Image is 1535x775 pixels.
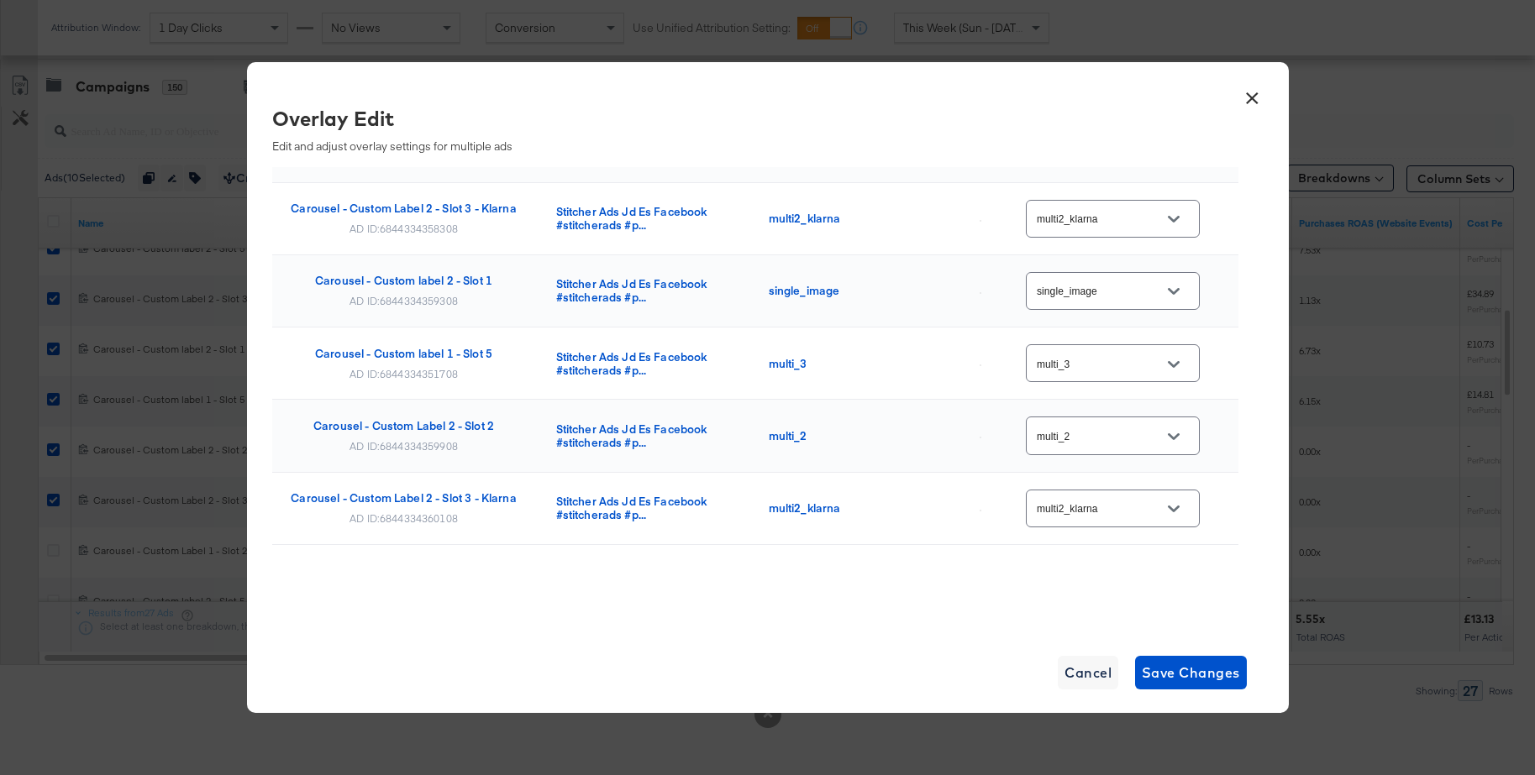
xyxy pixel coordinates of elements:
[1142,661,1240,684] span: Save Changes
[1058,656,1118,689] button: Cancel
[1065,661,1112,684] span: Cancel
[350,439,458,453] div: AD ID: 6844334359908
[350,511,458,525] div: AD ID: 6844334360108
[291,491,516,505] div: Carousel - Custom Label 2 - Slot 3 - Klarna
[1161,279,1186,304] button: Open
[1161,352,1186,377] button: Open
[313,419,494,432] div: Carousel - Custom Label 2 - Slot 2
[350,367,458,380] div: AD ID: 6844334351708
[556,350,735,377] div: Stitcher Ads Jd Es Facebook #stitcherads #p...
[1238,79,1268,109] button: ×
[556,422,735,449] div: Stitcher Ads Jd Es Facebook #stitcherads #p...
[769,501,928,515] div: multi2_klarna
[272,104,1226,133] div: Overlay Edit
[350,222,458,235] div: AD ID: 6844334358308
[350,294,458,307] div: AD ID: 6844334359308
[272,104,1226,154] div: Edit and adjust overlay settings for multiple ads
[315,274,492,287] div: Carousel - Custom label 2 - Slot 1
[315,347,492,360] div: Carousel - Custom label 1 - Slot 5
[556,205,735,232] div: Stitcher Ads Jd Es Facebook #stitcherads #p...
[1135,656,1247,689] button: Save Changes
[291,202,516,215] div: Carousel - Custom Label 2 - Slot 3 - Klarna
[1161,424,1186,449] button: Open
[769,357,928,370] div: multi_3
[769,212,928,225] div: multi2_klarna
[556,277,735,304] div: Stitcher Ads Jd Es Facebook #stitcherads #p...
[769,429,928,442] div: multi_2
[1161,496,1186,521] button: Open
[556,495,735,521] div: Stitcher Ads Jd Es Facebook #stitcherads #p...
[769,284,928,297] div: single_image
[1161,207,1186,232] button: Open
